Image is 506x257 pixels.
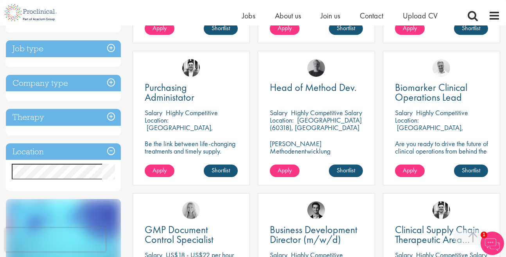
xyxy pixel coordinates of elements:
img: Edward Little [182,59,200,77]
p: [GEOGRAPHIC_DATA], [GEOGRAPHIC_DATA] [145,123,213,139]
p: Highly Competitive [166,108,218,117]
a: GMP Document Control Specialist [145,225,238,244]
a: Apply [270,22,300,35]
img: Shannon Briggs [182,201,200,219]
a: Apply [145,22,174,35]
a: Head of Method Dev. [270,83,363,92]
span: Business Development Director (m/w/d) [270,223,357,246]
a: Apply [395,165,425,177]
a: Apply [145,165,174,177]
a: Apply [270,165,300,177]
span: Apply [153,24,167,32]
h3: Location [6,143,121,160]
img: Joshua Bye [432,59,450,77]
p: [GEOGRAPHIC_DATA], [GEOGRAPHIC_DATA] [395,123,463,139]
a: Shortlist [329,22,363,35]
a: Biomarker Clinical Operations Lead [395,83,488,102]
a: Business Development Director (m/w/d) [270,225,363,244]
span: Apply [278,24,292,32]
p: [PERSON_NAME] Methodenentwicklung (m/w/d)** | Dauerhaft | Biowissenschaften | [GEOGRAPHIC_DATA] (... [270,140,363,185]
p: [GEOGRAPHIC_DATA] (60318), [GEOGRAPHIC_DATA] [270,116,362,132]
a: Shortlist [204,22,238,35]
span: 1 [481,232,487,238]
a: Purchasing Administator [145,83,238,102]
a: Shortlist [204,165,238,177]
img: Max Slevogt [307,201,325,219]
span: Salary [395,108,413,117]
p: Are you ready to drive the future of clinical operations from behind the scenes? Looking to be in... [395,140,488,177]
span: Apply [403,166,417,174]
span: Biomarker Clinical Operations Lead [395,81,467,104]
a: Apply [395,22,425,35]
a: Jobs [242,11,255,21]
h3: Therapy [6,109,121,126]
a: Upload CV [403,11,438,21]
span: Location: [395,116,419,125]
span: GMP Document Control Specialist [145,223,214,246]
p: Highly Competitive [416,108,468,117]
img: Edward Little [432,201,450,219]
span: Apply [403,24,417,32]
span: Clinical Supply Chain Therapeutic Area Project Manager [395,223,479,256]
span: Apply [278,166,292,174]
span: Salary [145,108,162,117]
h3: Company type [6,75,121,92]
a: Shortlist [454,22,488,35]
p: Be the link between life-changing treatments and timely supply. [145,140,238,155]
a: Join us [321,11,340,21]
a: Clinical Supply Chain Therapeutic Area Project Manager [395,225,488,244]
img: Chatbot [481,232,504,255]
span: Head of Method Dev. [270,81,357,94]
span: Location: [145,116,169,125]
a: About us [275,11,301,21]
span: Apply [153,166,167,174]
iframe: reCAPTCHA [5,228,106,252]
a: Shortlist [454,165,488,177]
img: Felix Zimmer [307,59,325,77]
a: Shortlist [329,165,363,177]
span: Purchasing Administator [145,81,194,104]
span: Salary [270,108,287,117]
h3: Job type [6,40,121,57]
span: Location: [270,116,294,125]
a: Contact [360,11,383,21]
p: Highly Competitive Salary [291,108,362,117]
